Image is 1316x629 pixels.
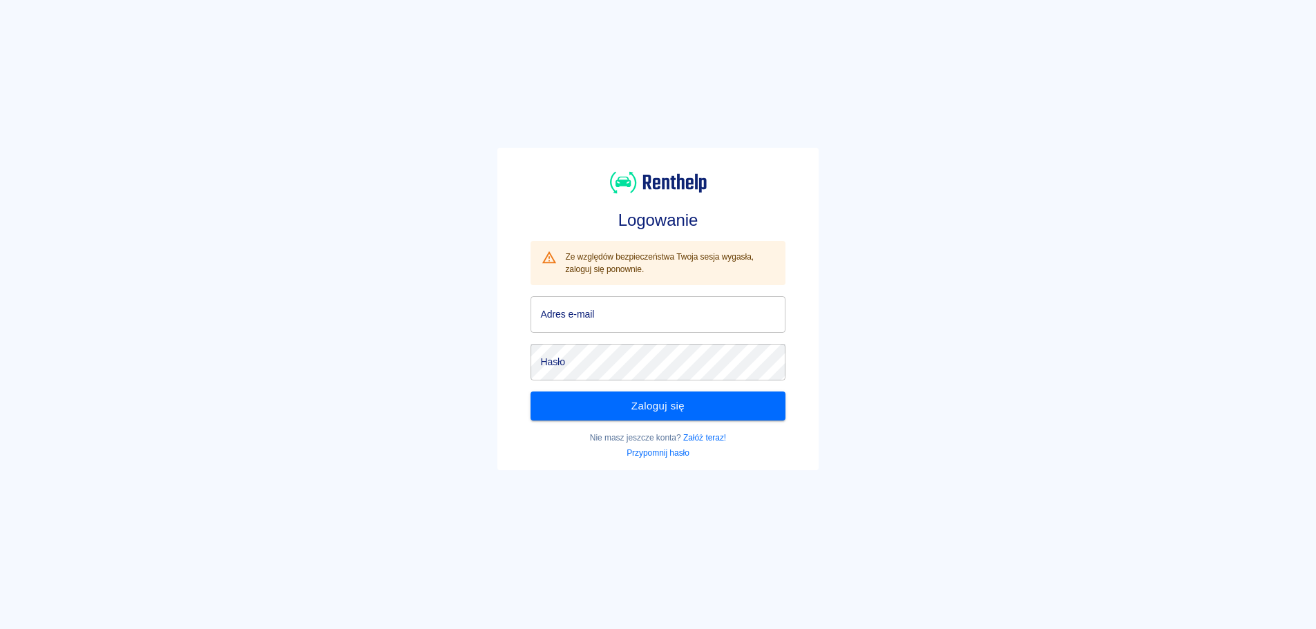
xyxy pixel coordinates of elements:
[531,211,785,230] h3: Logowanie
[683,433,726,443] a: Załóż teraz!
[531,391,785,420] button: Zaloguj się
[531,432,785,444] p: Nie masz jeszcze konta?
[627,448,689,458] a: Przypomnij hasło
[610,170,707,195] img: Renthelp logo
[565,245,774,281] div: Ze względów bezpieczeństwa Twoja sesja wygasła, zaloguj się ponownie.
